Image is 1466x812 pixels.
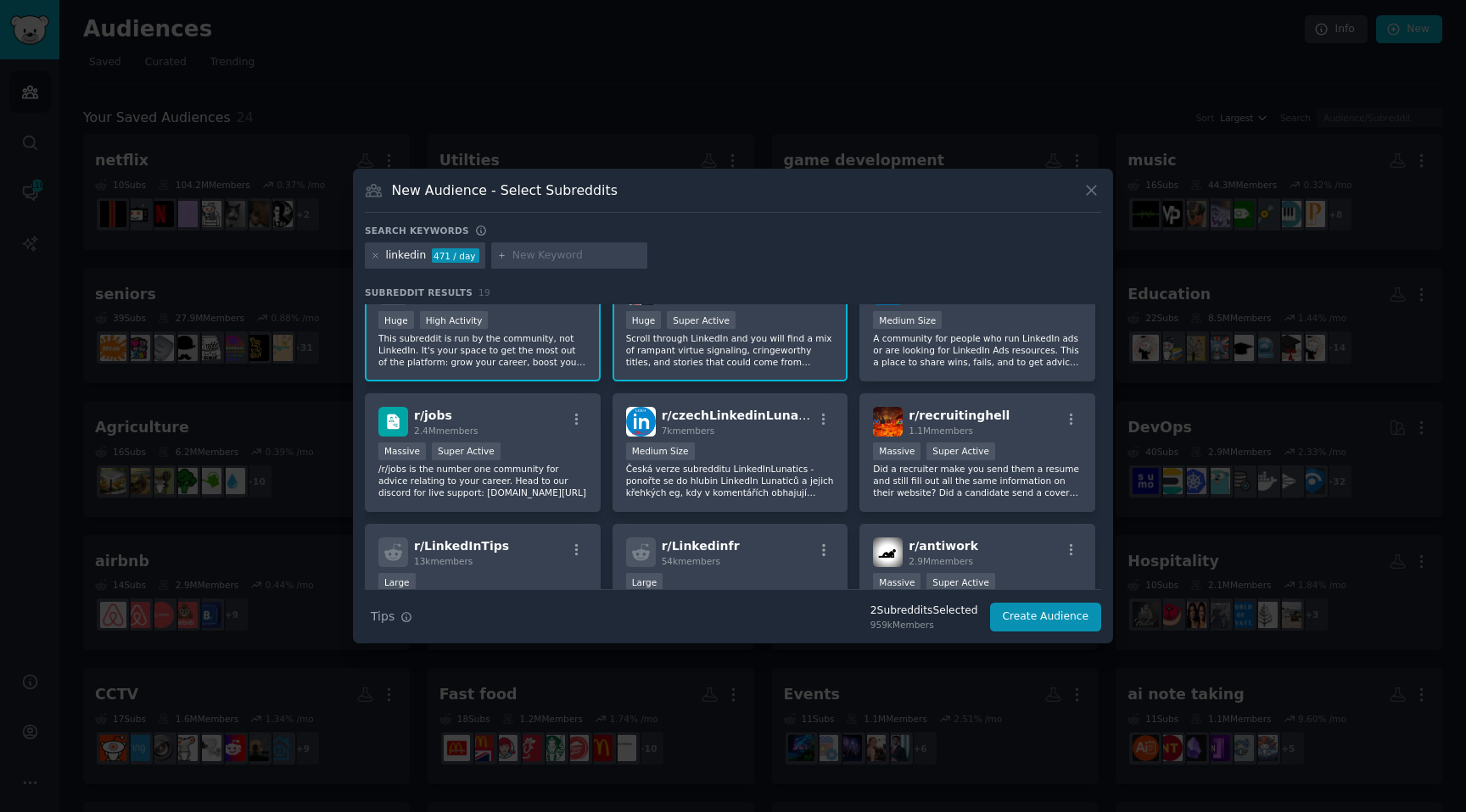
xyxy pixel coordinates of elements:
span: 109k members [414,294,478,304]
div: Medium Size [873,311,942,329]
button: Tips [365,602,418,631]
div: 959k Members [870,619,978,631]
div: Super Active [432,442,501,460]
div: Massive [378,442,426,460]
p: Did a recruiter make you send them a resume and still fill out all the same information on their ... [873,463,1082,498]
button: Create Audience [990,603,1102,631]
div: High Activity [420,311,489,329]
div: Super Active [926,573,995,591]
img: czechLinkedinLunatics [626,407,656,437]
span: 1.1M members [909,425,973,436]
span: Tips [371,608,394,626]
div: Massive [873,573,920,591]
div: Medium Size [626,442,695,460]
span: 2.4M members [414,425,478,436]
span: r/ antiwork [909,539,978,553]
div: Large [626,573,663,591]
span: 2.9M members [909,556,973,566]
span: Subreddit Results [365,286,473,298]
h3: New Audience - Select Subreddits [392,181,618,199]
span: r/ Linkedinfr [662,539,740,553]
span: r/ jobs [414,409,452,422]
span: 13k members [414,556,473,566]
span: r/ LinkedInTips [414,539,509,553]
span: 54k members [662,556,720,566]
p: A community for people who run LinkedIn ads or are looking for LinkedIn Ads resources. This a pla... [873,332,1082,368]
img: recruitinghell [873,407,903,437]
span: 19 [478,287,490,298]
p: Scroll through LinkedIn and you will find a mix of rampant virtue signaling, cringeworthy titles,... [626,332,835,368]
div: 471 / day [432,248,479,264]
p: This subreddit is run by the community, not LinkedIn. It's your space to get the most out of the ... [378,332,587,368]
input: New Keyword [512,248,641,264]
div: Massive [873,442,920,460]
div: 2 Subreddit s Selected [870,603,978,619]
span: 850k members [662,294,726,304]
img: antiwork [873,537,903,567]
span: r/ recruitinghell [909,409,1010,422]
span: r/ czechLinkedinLunatics [662,409,823,422]
img: jobs [378,407,408,437]
p: /r/jobs is the number one community for advice relating to your career. Head to our discord for l... [378,463,587,498]
div: Super Active [667,311,736,329]
div: Super Active [926,442,995,460]
h3: Search keywords [365,225,469,236]
div: Huge [378,311,414,329]
span: 2k members [909,294,962,304]
span: 7k members [662,425,715,436]
p: Česká verze subredditu LinkedInLunatics - ponořte se do hlubin LinkedIn Lunaticů a jejich křehkýc... [626,463,835,498]
div: Huge [626,311,662,329]
div: linkedin [386,248,427,264]
div: Large [378,573,416,591]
